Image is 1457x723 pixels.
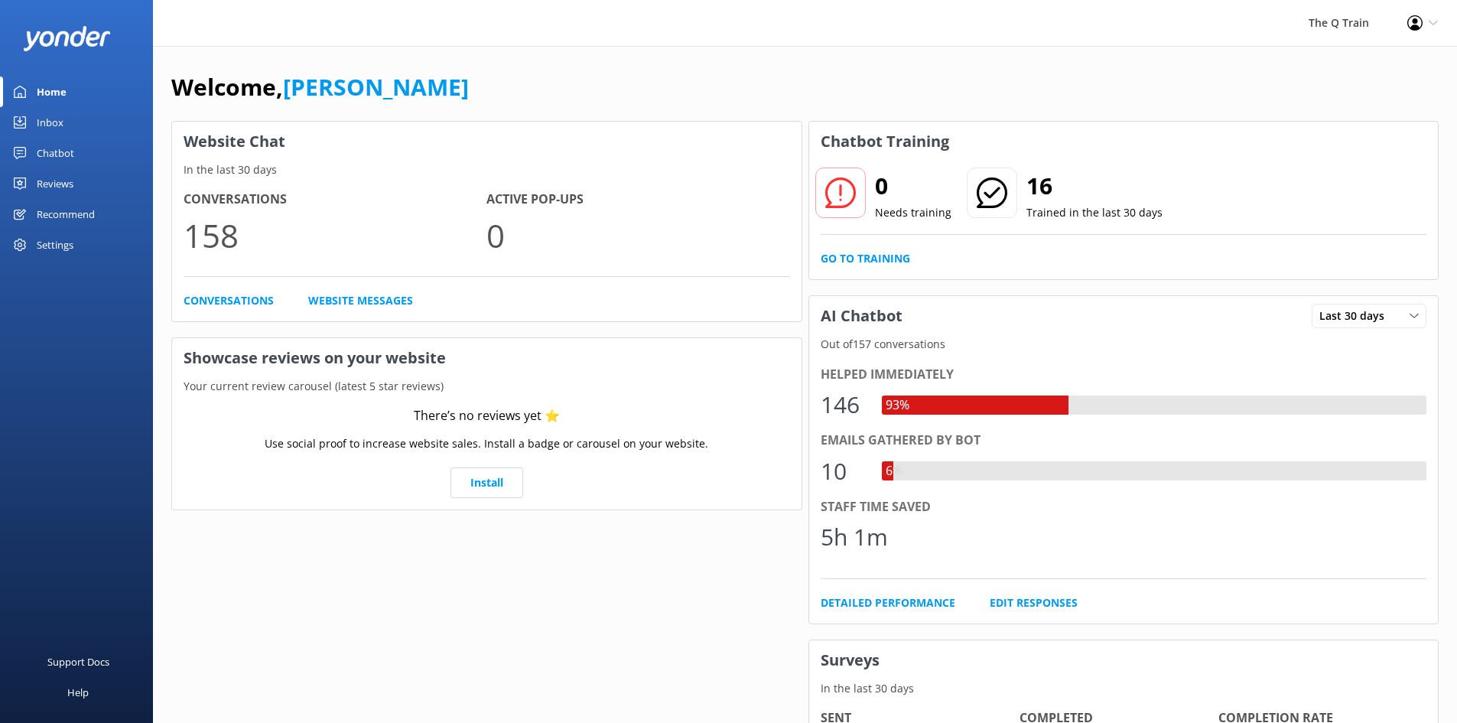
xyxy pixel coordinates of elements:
a: Go to Training [821,250,910,267]
p: In the last 30 days [172,161,802,178]
div: Support Docs [47,646,109,677]
div: 5h 1m [821,519,888,555]
a: Detailed Performance [821,594,955,611]
h3: Chatbot Training [809,122,961,161]
h4: Active Pop-ups [486,190,789,210]
p: Needs training [875,204,951,221]
div: Reviews [37,168,73,199]
div: Settings [37,230,73,260]
h3: AI Chatbot [809,296,914,336]
p: Out of 157 conversations [809,336,1439,353]
h2: 0 [875,168,951,204]
p: Your current review carousel (latest 5 star reviews) [172,378,802,395]
div: 93% [882,396,913,415]
span: Last 30 days [1319,308,1394,324]
p: In the last 30 days [809,680,1439,697]
div: 146 [821,386,867,423]
p: Use social proof to increase website sales. Install a badge or carousel on your website. [265,435,708,452]
div: Emails gathered by bot [821,431,1427,451]
h3: Surveys [809,640,1439,680]
p: Trained in the last 30 days [1026,204,1163,221]
h4: Conversations [184,190,486,210]
h3: Showcase reviews on your website [172,338,802,378]
img: yonder-white-logo.png [23,26,111,51]
h2: 16 [1026,168,1163,204]
div: Helped immediately [821,365,1427,385]
h1: Welcome, [171,69,469,106]
div: There’s no reviews yet ⭐ [414,406,560,426]
div: Staff time saved [821,497,1427,517]
div: Help [67,677,89,708]
div: Recommend [37,199,95,230]
a: Edit Responses [990,594,1078,611]
div: Home [37,77,67,107]
div: Chatbot [37,138,74,168]
div: 10 [821,453,867,490]
div: Inbox [37,107,63,138]
h3: Website Chat [172,122,802,161]
a: Website Messages [308,292,413,309]
a: Install [450,467,523,498]
p: 158 [184,210,486,261]
a: Conversations [184,292,274,309]
a: [PERSON_NAME] [283,71,469,103]
p: 0 [486,210,789,261]
div: 6% [882,461,906,481]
